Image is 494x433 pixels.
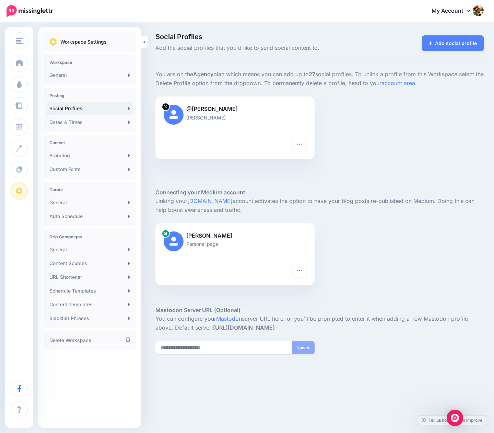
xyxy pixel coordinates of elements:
a: Social Profiles [47,102,133,115]
a: Content Sources [47,257,133,270]
p: [PERSON_NAME] [164,231,306,240]
img: Missinglettr [7,5,53,17]
a: account area [381,80,415,87]
img: settings.png [49,38,57,46]
b: Agency [193,71,213,78]
img: user_default_image.png [164,231,184,251]
p: @[PERSON_NAME] [164,105,306,114]
a: [DOMAIN_NAME] [187,197,233,204]
p: Personal page [164,240,306,248]
a: URL Shortener [47,270,133,284]
b: 27 [309,71,315,78]
a: Dates & Times [47,115,133,129]
a: General [47,196,133,209]
a: General [47,243,133,257]
a: General [47,68,133,82]
a: Delete Workspace [47,333,133,347]
a: Branding [47,149,133,162]
span: Add the social profiles that you'd like to send social content to. [155,44,371,53]
p: You can configure your server URL here, or you'll be prompted to enter it when adding a new Masto... [155,315,484,332]
p: Linking your account activates the option to have your blog posts re-published on Medium. Doing t... [155,197,484,215]
img: menu.png [16,38,23,44]
a: Custom Fonts [47,162,133,176]
div: Open Intercom Messenger [447,410,463,426]
a: Content Templates [47,298,133,311]
p: [PERSON_NAME] [164,114,306,122]
h4: Content [49,140,130,145]
a: Tell us how we can improve [418,415,486,425]
a: Auto Schedule [47,209,133,223]
button: Update [292,341,315,354]
p: You are on the plan which means you can add up to social profiles. To unlink a profile from this ... [155,70,484,88]
h4: Workspace [49,60,130,65]
img: user_default_image.png [164,105,184,125]
h5: Mastodon Server URL (Optional) [155,306,484,315]
span: Social Profiles [155,33,371,40]
a: Blacklist Phrases [47,311,133,325]
a: Mastodon [216,315,242,322]
p: Workspace Settings [60,38,107,46]
a: My Account [425,3,484,20]
h4: Posting [49,93,130,98]
h4: Drip Campaigns [49,234,130,239]
strong: [URL][DOMAIN_NAME] [213,324,275,331]
h5: Connecting your Medium account [155,188,484,197]
a: Add social profile [422,35,484,51]
h4: Curate [49,187,130,192]
a: Schedule Templates [47,284,133,298]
